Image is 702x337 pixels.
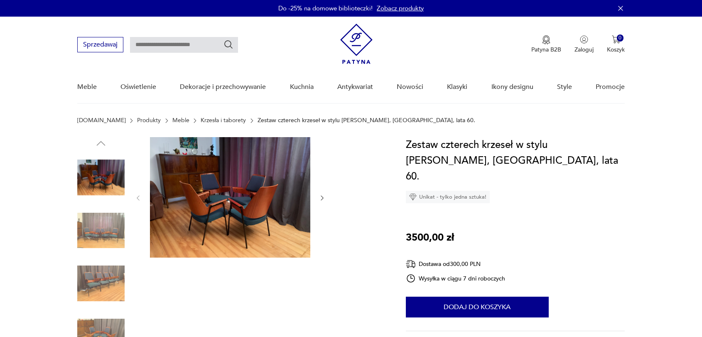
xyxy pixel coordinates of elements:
[406,273,506,283] div: Wysyłka w ciągu 7 dni roboczych
[596,71,625,103] a: Promocje
[531,46,561,54] p: Patyna B2B
[201,117,246,124] a: Krzesła i taborety
[607,35,625,54] button: 0Koszyk
[77,117,126,124] a: [DOMAIN_NAME]
[290,71,314,103] a: Kuchnia
[574,35,594,54] button: Zaloguj
[406,137,625,184] h1: Zestaw czterech krzeseł w stylu [PERSON_NAME], [GEOGRAPHIC_DATA], lata 60.
[377,4,424,12] a: Zobacz produkty
[447,71,467,103] a: Klasyki
[172,117,189,124] a: Meble
[77,154,125,201] img: Zdjęcie produktu Zestaw czterech krzeseł w stylu Hanno Von Gustedta, Austria, lata 60.
[77,260,125,307] img: Zdjęcie produktu Zestaw czterech krzeseł w stylu Hanno Von Gustedta, Austria, lata 60.
[258,117,475,124] p: Zestaw czterech krzeseł w stylu [PERSON_NAME], [GEOGRAPHIC_DATA], lata 60.
[406,191,490,203] div: Unikat - tylko jedna sztuka!
[409,193,417,201] img: Ikona diamentu
[612,35,620,44] img: Ikona koszyka
[542,35,550,44] img: Ikona medalu
[340,24,373,64] img: Patyna - sklep z meblami i dekoracjami vintage
[574,46,594,54] p: Zaloguj
[406,259,506,269] div: Dostawa od 300,00 PLN
[406,297,549,317] button: Dodaj do koszyka
[617,34,624,42] div: 0
[180,71,266,103] a: Dekoracje i przechowywanie
[337,71,373,103] a: Antykwariat
[120,71,156,103] a: Oświetlenie
[491,71,533,103] a: Ikony designu
[77,42,123,48] a: Sprzedawaj
[531,35,561,54] button: Patyna B2B
[150,137,310,258] img: Zdjęcie produktu Zestaw czterech krzeseł w stylu Hanno Von Gustedta, Austria, lata 60.
[406,259,416,269] img: Ikona dostawy
[406,230,454,246] p: 3500,00 zł
[77,71,97,103] a: Meble
[607,46,625,54] p: Koszyk
[557,71,572,103] a: Style
[278,4,373,12] p: Do -25% na domowe biblioteczki!
[137,117,161,124] a: Produkty
[531,35,561,54] a: Ikona medaluPatyna B2B
[580,35,588,44] img: Ikonka użytkownika
[397,71,423,103] a: Nowości
[77,37,123,52] button: Sprzedawaj
[223,39,233,49] button: Szukaj
[77,207,125,254] img: Zdjęcie produktu Zestaw czterech krzeseł w stylu Hanno Von Gustedta, Austria, lata 60.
